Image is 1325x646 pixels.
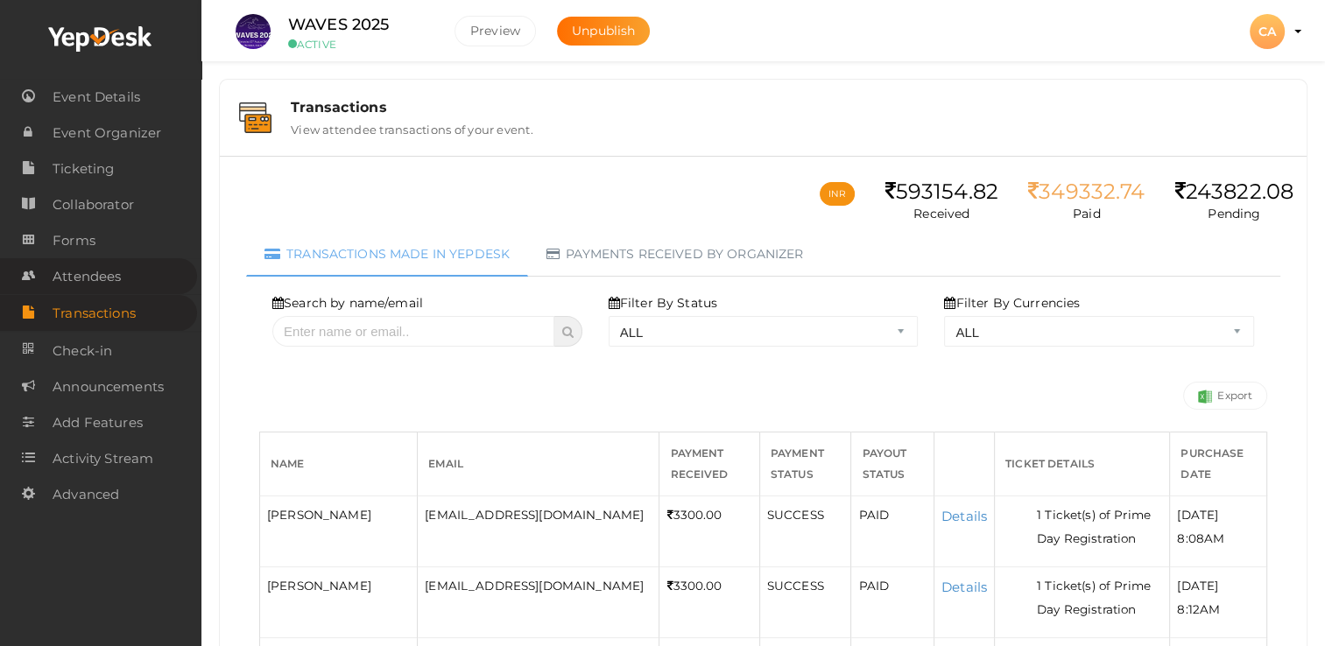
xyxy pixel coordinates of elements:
label: Filter By Currencies [944,294,1080,312]
span: 3300.00 [666,579,722,593]
img: Success [1198,390,1212,404]
th: Payment Received [659,432,759,495]
span: Check-in [53,334,112,369]
span: 3300.00 [666,508,722,522]
button: INR [820,182,855,206]
span: Forms [53,223,95,258]
span: Advanced [53,477,119,512]
li: 1 Ticket(s) of Prime Day Registration [1037,574,1162,621]
span: Transactions [53,296,136,331]
profile-pic: CA [1250,24,1285,39]
th: Purchase Date [1170,432,1267,495]
span: SUCCESS [767,579,824,593]
label: Filter By Status [609,294,717,312]
span: [EMAIL_ADDRESS][DOMAIN_NAME] [425,579,644,593]
span: Activity Stream [53,441,153,476]
a: Export [1183,382,1267,410]
th: Payout Status [851,432,934,495]
a: Transactions View attendee transactions of your event. [229,123,1298,140]
a: Transactions made in Yepdesk [246,232,528,277]
button: CA [1244,13,1290,50]
p: Paid [1028,205,1145,222]
label: View attendee transactions of your event. [291,116,533,137]
label: Search by name/email [272,294,423,312]
small: ACTIVE [288,38,428,51]
div: CA [1250,14,1285,49]
input: Enter name or email.. [272,316,554,347]
th: Name [260,432,418,495]
p: Received [885,205,998,222]
span: [DATE] 8:08AM [1177,508,1224,545]
button: Unpublish [557,17,650,46]
span: Announcements [53,369,164,404]
span: [DATE] 8:12AM [1177,579,1220,616]
a: Payments received by organizer [528,232,821,277]
span: SUCCESS [767,508,824,522]
span: Add Features [53,405,143,440]
span: Event Details [53,80,140,115]
a: Details [941,579,987,595]
div: Transactions [291,99,1287,116]
div: 349332.74 [1028,179,1145,205]
span: Attendees [53,259,121,294]
td: PAID [851,566,934,637]
th: Payment Status [759,432,851,495]
th: Email [418,432,659,495]
span: [EMAIL_ADDRESS][DOMAIN_NAME] [425,508,644,522]
span: [PERSON_NAME] [267,579,371,593]
label: WAVES 2025 [288,12,389,38]
th: Ticket Details [995,432,1170,495]
span: [PERSON_NAME] [267,508,371,522]
li: 1 Ticket(s) of Prime Day Registration [1037,503,1162,551]
a: Details [941,508,987,524]
span: Collaborator [53,187,134,222]
p: Pending [1175,205,1293,222]
span: Ticketing [53,151,114,186]
img: S4WQAGVX_small.jpeg [236,14,271,49]
span: Event Organizer [53,116,161,151]
div: 593154.82 [885,179,998,205]
button: Preview [455,16,536,46]
td: PAID [851,495,934,566]
img: bank-details.svg [239,102,271,133]
span: Unpublish [572,23,635,39]
div: 243822.08 [1175,179,1293,205]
